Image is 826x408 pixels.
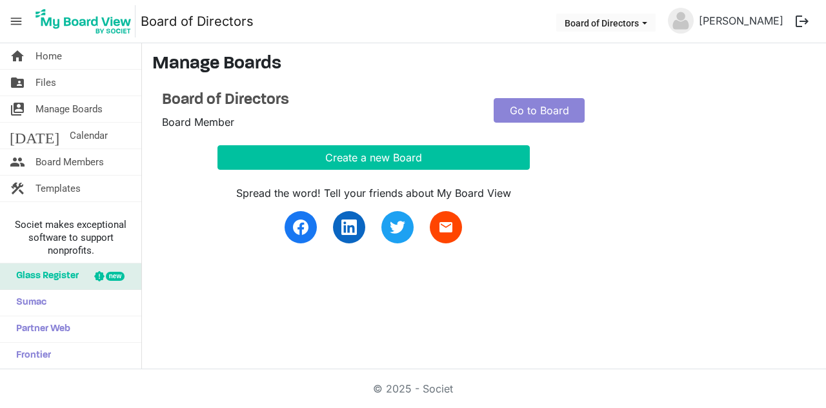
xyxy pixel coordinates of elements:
a: My Board View Logo [32,5,141,37]
span: menu [4,9,28,34]
span: Sumac [10,290,46,316]
h3: Manage Boards [152,54,816,76]
span: people [10,149,25,175]
span: Calendar [70,123,108,148]
button: logout [789,8,816,35]
span: Board Members [35,149,104,175]
a: [PERSON_NAME] [694,8,789,34]
div: Spread the word! Tell your friends about My Board View [217,185,530,201]
span: construction [10,176,25,201]
img: My Board View Logo [32,5,136,37]
a: Board of Directors [141,8,254,34]
span: Partner Web [10,316,70,342]
button: Board of Directors dropdownbutton [556,14,656,32]
span: folder_shared [10,70,25,96]
div: new [106,272,125,281]
span: home [10,43,25,69]
img: facebook.svg [293,219,308,235]
span: email [438,219,454,235]
span: switch_account [10,96,25,122]
span: Templates [35,176,81,201]
span: Societ makes exceptional software to support nonprofits. [6,218,136,257]
a: © 2025 - Societ [373,382,453,395]
span: Home [35,43,62,69]
img: twitter.svg [390,219,405,235]
button: Create a new Board [217,145,530,170]
span: Manage Boards [35,96,103,122]
span: Frontier [10,343,51,369]
a: email [430,211,462,243]
span: Glass Register [10,263,79,289]
span: [DATE] [10,123,59,148]
a: Go to Board [494,98,585,123]
img: linkedin.svg [341,219,357,235]
img: no-profile-picture.svg [668,8,694,34]
span: Board Member [162,116,234,128]
a: Board of Directors [162,91,474,110]
span: Files [35,70,56,96]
